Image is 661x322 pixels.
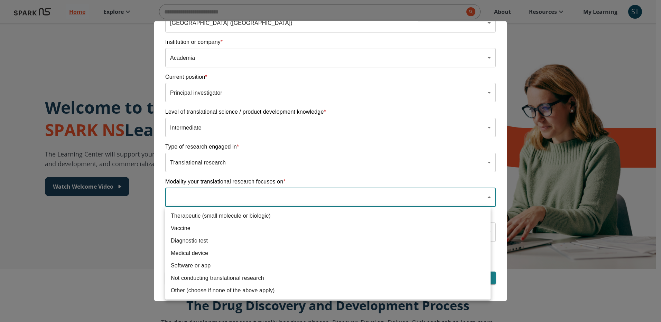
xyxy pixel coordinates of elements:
span: Diagnostic test [171,237,485,245]
span: Not conducting translational research [171,274,485,282]
span: Vaccine [171,224,485,233]
span: Medical device [171,249,485,257]
span: Software or app [171,262,485,270]
span: Other (choose if none of the above apply) [171,286,485,295]
span: Therapeutic (small molecule or biologic) [171,212,485,220]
